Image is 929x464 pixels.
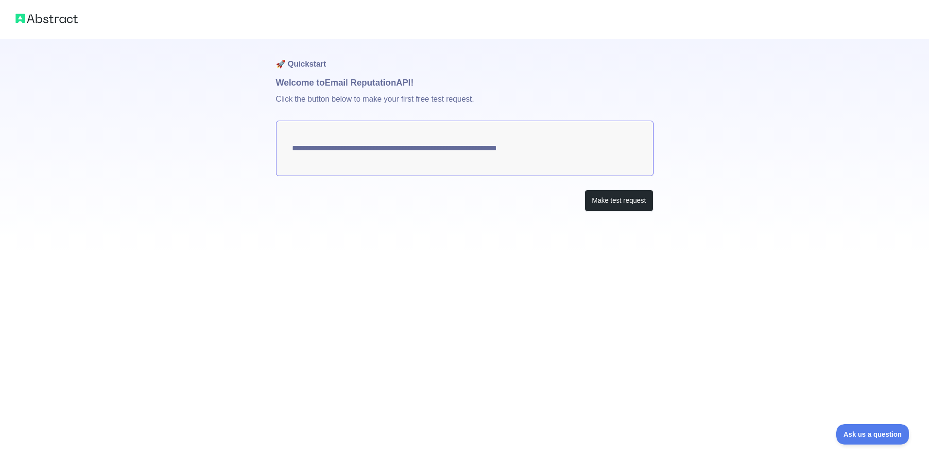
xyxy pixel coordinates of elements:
[16,12,78,25] img: Abstract logo
[585,190,653,212] button: Make test request
[276,39,654,76] h1: 🚀 Quickstart
[836,424,910,445] iframe: Toggle Customer Support
[276,76,654,89] h1: Welcome to Email Reputation API!
[276,89,654,121] p: Click the button below to make your first free test request.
